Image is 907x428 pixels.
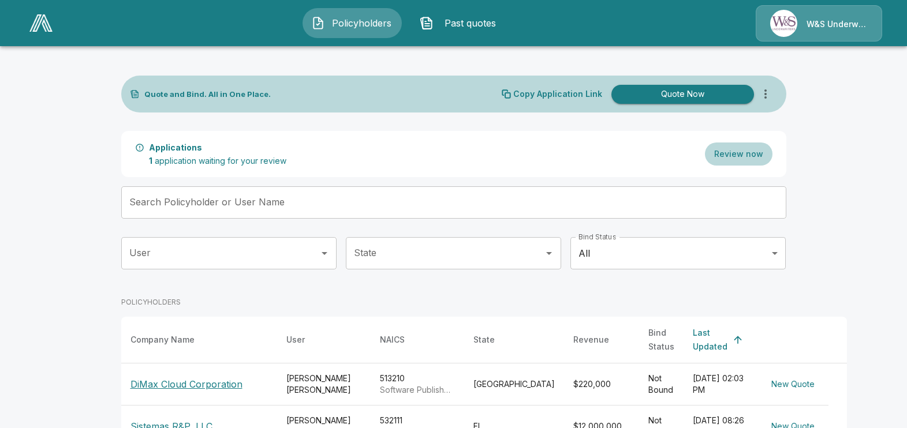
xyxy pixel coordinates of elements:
[541,245,557,261] button: Open
[311,16,325,30] img: Policyholders Icon
[130,377,242,391] p: DiMax Cloud Corporation
[564,363,639,406] td: $220,000
[420,16,434,30] img: Past quotes Icon
[570,237,786,269] div: All
[573,333,609,347] div: Revenue
[149,141,202,153] p: Applications
[130,333,195,347] div: Company Name
[611,85,754,104] button: Quote Now
[316,245,333,261] button: Open
[578,232,616,242] label: Bind Status
[149,155,286,167] p: application waiting for your review
[121,297,181,307] p: POLICYHOLDERS
[330,16,393,30] span: Policyholders
[380,333,405,347] div: NAICS
[754,82,777,106] button: more
[144,91,271,98] p: Quote and Bind. All in One Place.
[513,90,602,98] p: Copy Application Link
[639,317,684,363] th: Bind Status
[303,8,402,38] button: Policyholders IconPolicyholders
[770,10,797,37] img: Agency Icon
[380,384,455,396] p: Software Publishers
[149,156,152,166] span: 1
[767,374,819,395] button: New Quote
[286,373,361,396] div: [PERSON_NAME] [PERSON_NAME]
[693,326,727,354] div: Last Updated
[438,16,502,30] span: Past quotes
[411,8,510,38] button: Past quotes IconPast quotes
[607,85,754,104] a: Quote Now
[380,373,455,396] div: 513210
[286,333,305,347] div: User
[473,333,495,347] div: State
[705,142,772,166] button: Review now
[684,363,757,406] td: [DATE] 02:03 PM
[464,363,564,406] td: [GEOGRAPHIC_DATA]
[639,363,684,406] td: Not Bound
[29,14,53,32] img: AA Logo
[807,18,868,30] p: W&S Underwriters
[756,5,882,42] a: Agency IconW&S Underwriters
